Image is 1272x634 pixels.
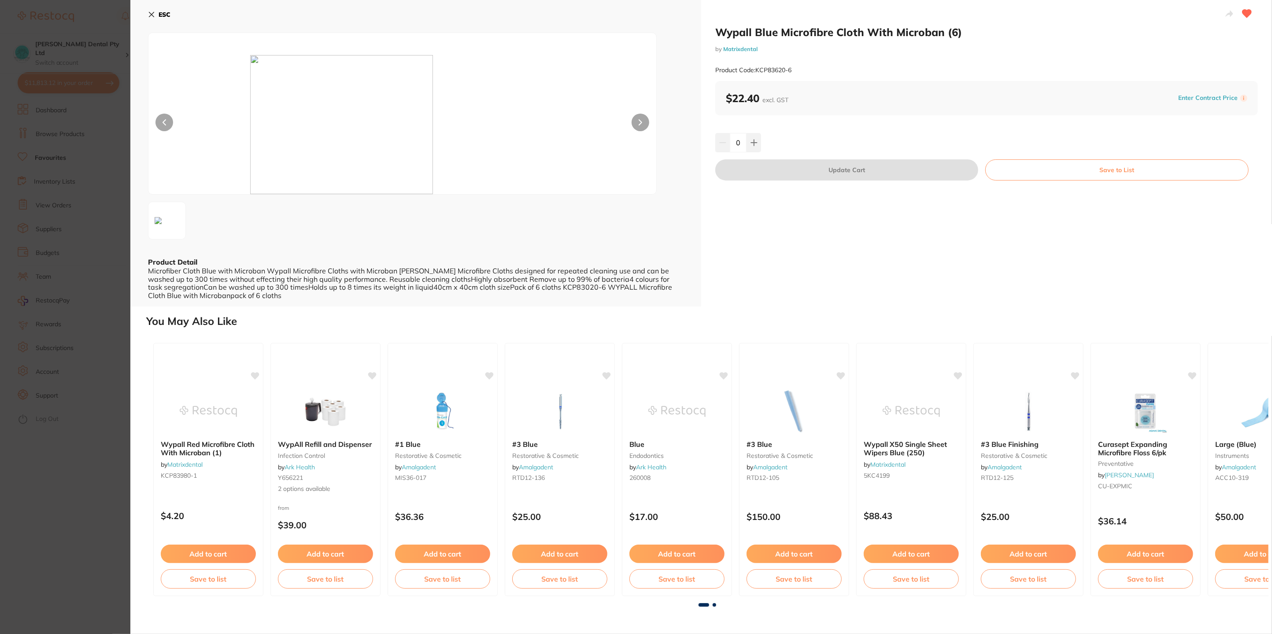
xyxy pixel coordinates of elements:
[1105,471,1154,479] a: [PERSON_NAME]
[747,545,842,563] button: Add to cart
[395,569,490,589] button: Save to list
[151,214,165,228] img: anBn
[629,452,725,459] small: endodontics
[395,512,490,522] p: $36.36
[1098,516,1193,526] p: $36.14
[278,505,289,511] span: from
[148,267,684,299] div: Microfiber Cloth Blue with Microban Wypall Microfibre Cloths with Microban [PERSON_NAME] Microfib...
[512,569,607,589] button: Save to list
[1098,440,1193,457] b: Curasept Expanding Microfibre Floss 6/pk
[167,461,203,468] a: Matrixdental
[753,463,788,471] a: Amalgadent
[981,545,1076,563] button: Add to cart
[148,7,170,22] button: ESC
[629,440,725,448] b: Blue
[981,452,1076,459] small: restorative & cosmetic
[278,569,373,589] button: Save to list
[1098,483,1193,490] small: CU-EXPMIC
[395,474,490,481] small: MIS36-017
[864,440,959,457] b: Wypall X50 Single Sheet Wipers Blue (250)
[747,463,788,471] span: by
[161,511,256,521] p: $4.20
[1240,95,1247,102] label: i
[402,463,436,471] a: Amalgadent
[161,545,256,563] button: Add to cart
[512,512,607,522] p: $25.00
[985,159,1249,181] button: Save to List
[414,389,471,433] img: #1 Blue
[723,45,758,52] a: Matrixdental
[531,389,588,433] img: #3 Blue
[981,474,1076,481] small: RTD12-125
[629,569,725,589] button: Save to list
[278,485,373,494] span: 2 options available
[1215,463,1256,471] span: by
[715,46,1258,52] small: by
[278,545,373,563] button: Add to cart
[148,258,197,266] b: Product Detail
[981,463,1022,471] span: by
[161,569,256,589] button: Save to list
[864,472,959,479] small: 5KC4199
[747,512,842,522] p: $150.00
[981,512,1076,522] p: $25.00
[981,440,1076,448] b: #3 Blue Finishing
[726,92,788,105] b: $22.40
[285,463,315,471] a: Ark Health
[395,452,490,459] small: restorative & cosmetic
[395,463,436,471] span: by
[297,389,354,433] img: WypAll Refill and Dispenser
[146,315,1268,328] h2: You May Also Like
[512,440,607,448] b: #3 Blue
[864,569,959,589] button: Save to list
[629,463,666,471] span: by
[765,389,823,433] img: #3 Blue
[395,440,490,448] b: #1 Blue
[512,545,607,563] button: Add to cart
[987,463,1022,471] a: Amalgadent
[747,452,842,459] small: restorative & cosmetic
[864,461,906,468] span: by
[278,520,373,530] p: $39.00
[981,569,1076,589] button: Save to list
[161,472,256,479] small: KCP83980-1
[512,474,607,481] small: RTD12-136
[715,159,978,181] button: Update Cart
[161,440,256,457] b: Wypall Red Microfibre Cloth With Microban (1)
[883,389,940,433] img: Wypall X50 Single Sheet Wipers Blue (250)
[629,474,725,481] small: 260008
[629,545,725,563] button: Add to cart
[864,545,959,563] button: Add to cart
[747,474,842,481] small: RTD12-105
[180,389,237,433] img: Wypall Red Microfibre Cloth With Microban (1)
[512,463,553,471] span: by
[870,461,906,468] a: Matrixdental
[1098,471,1154,479] span: by
[636,463,666,471] a: Ark Health
[648,389,706,433] img: Blue
[747,569,842,589] button: Save to list
[629,512,725,522] p: $17.00
[395,545,490,563] button: Add to cart
[1098,545,1193,563] button: Add to cart
[762,96,788,104] span: excl. GST
[1000,389,1057,433] img: #3 Blue Finishing
[278,463,315,471] span: by
[864,511,959,521] p: $88.43
[715,26,1258,39] h2: Wypall Blue Microfibre Cloth With Microban (6)
[278,452,373,459] small: infection control
[519,463,553,471] a: Amalgadent
[1117,389,1174,433] img: Curasept Expanding Microfibre Floss 6/pk
[159,11,170,18] b: ESC
[278,474,373,481] small: Y656221
[1098,460,1193,467] small: preventative
[250,55,555,194] img: anBn
[512,452,607,459] small: restorative & cosmetic
[161,461,203,468] span: by
[1098,569,1193,589] button: Save to list
[747,440,842,448] b: #3 Blue
[715,66,791,74] small: Product Code: KCP83620-6
[1222,463,1256,471] a: Amalgadent
[278,440,373,448] b: WypAll Refill and Dispenser
[1176,94,1240,102] button: Enter Contract Price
